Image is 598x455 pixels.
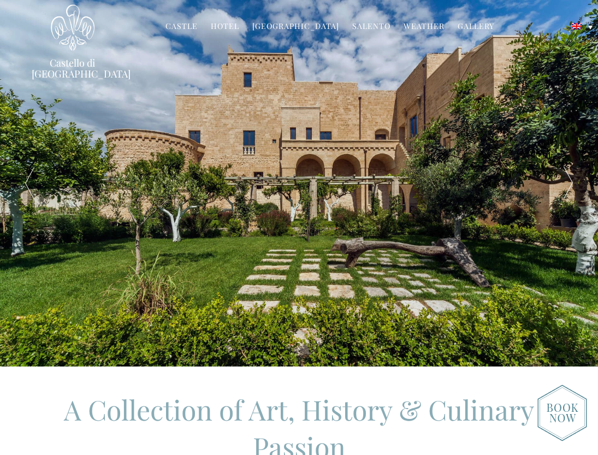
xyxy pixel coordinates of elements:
a: Gallery [458,21,494,33]
a: Salento [352,21,390,33]
a: Hotel [211,21,239,33]
img: new-booknow.png [537,385,587,441]
img: English [572,23,582,29]
a: Castle [165,21,198,33]
a: Weather [404,21,445,33]
a: [GEOGRAPHIC_DATA] [252,21,339,33]
a: Castello di [GEOGRAPHIC_DATA] [32,57,114,79]
img: Castello di Ugento [51,4,94,51]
